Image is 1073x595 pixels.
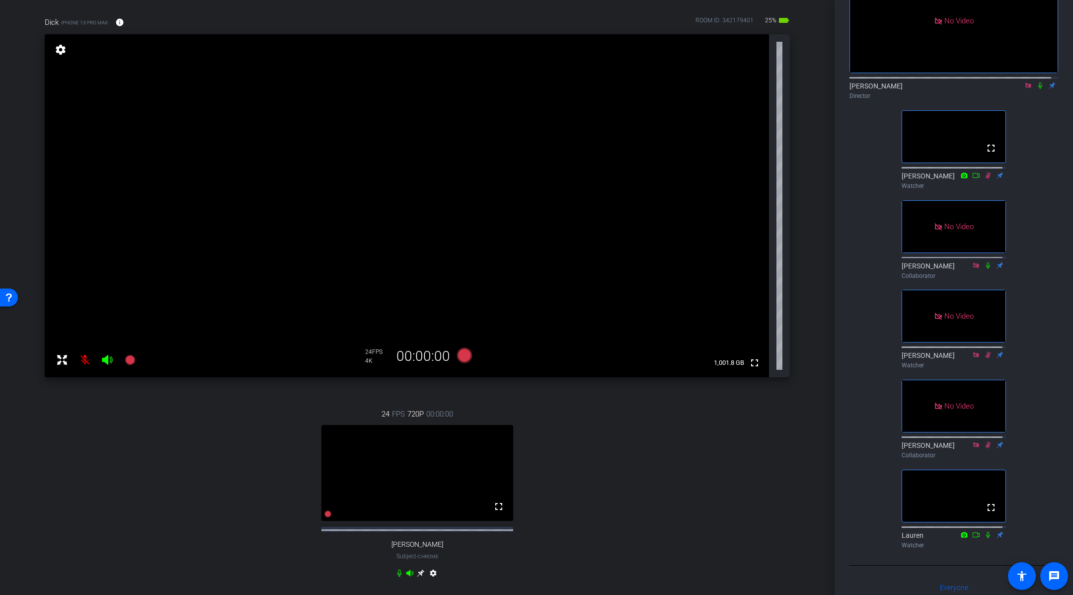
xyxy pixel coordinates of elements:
[944,402,974,411] span: No Video
[45,17,59,28] span: Dick
[365,357,390,365] div: 4K
[944,312,974,321] span: No Video
[418,554,439,559] span: Chrome
[985,502,997,513] mat-icon: fullscreen
[416,553,418,560] span: -
[944,16,974,25] span: No Video
[382,409,389,420] span: 24
[849,81,1058,100] div: [PERSON_NAME]
[902,530,1006,550] div: Lauren
[902,541,1006,550] div: Watcher
[902,451,1006,460] div: Collaborator
[695,16,754,30] div: ROOM ID: 342179401
[392,409,405,420] span: FPS
[778,14,790,26] mat-icon: battery_std
[902,350,1006,370] div: [PERSON_NAME]
[427,569,439,581] mat-icon: settings
[407,409,424,420] span: 720P
[764,12,778,28] span: 25%
[391,540,443,549] span: [PERSON_NAME]
[902,440,1006,460] div: [PERSON_NAME]
[1016,570,1028,582] mat-icon: accessibility
[54,44,68,56] mat-icon: settings
[493,501,505,512] mat-icon: fullscreen
[902,271,1006,280] div: Collaborator
[902,181,1006,190] div: Watcher
[426,409,453,420] span: 00:00:00
[390,348,457,365] div: 00:00:00
[902,171,1006,190] div: [PERSON_NAME]
[115,18,124,27] mat-icon: info
[365,348,390,356] div: 24
[902,261,1006,280] div: [PERSON_NAME]
[944,222,974,231] span: No Video
[1048,570,1060,582] mat-icon: message
[749,357,761,369] mat-icon: fullscreen
[710,357,748,369] span: 1,001.8 GB
[940,584,968,591] span: Everyone
[902,361,1006,370] div: Watcher
[849,91,1058,100] div: Director
[372,348,383,355] span: FPS
[985,142,997,154] mat-icon: fullscreen
[61,19,108,26] span: iPhone 13 Pro Max
[396,552,439,561] span: Subject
